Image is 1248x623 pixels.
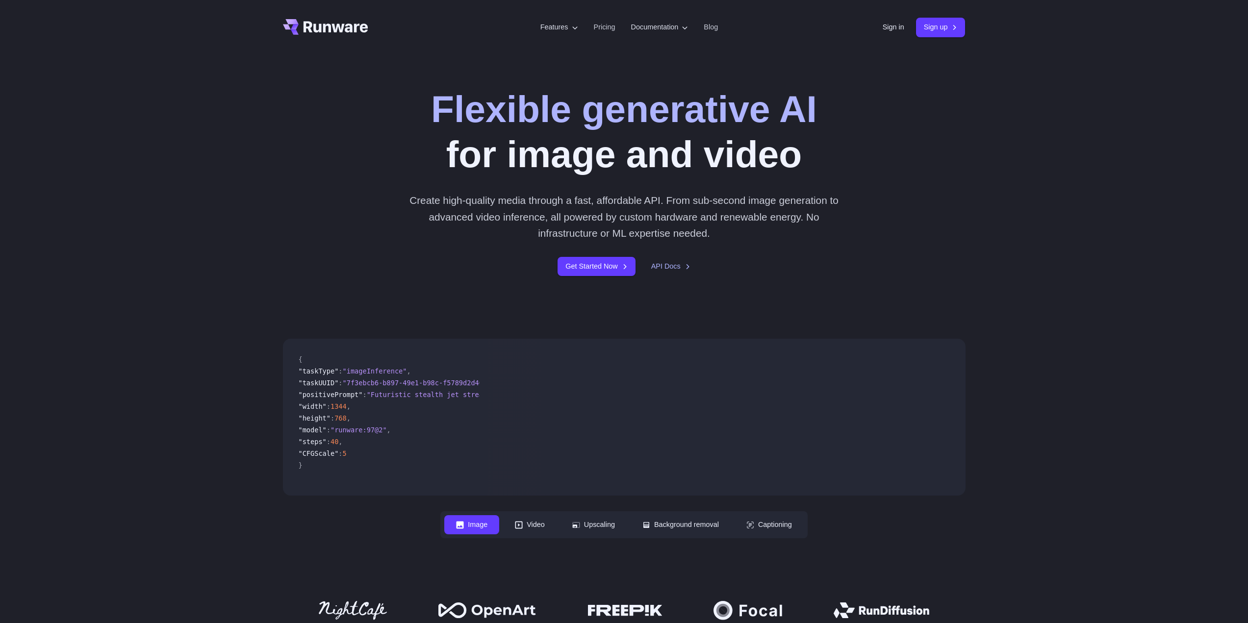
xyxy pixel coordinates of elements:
span: "7f3ebcb6-b897-49e1-b98c-f5789d2d40d7" [343,379,495,387]
span: 40 [331,438,338,446]
span: , [347,414,351,422]
a: Pricing [594,22,615,33]
span: "Futuristic stealth jet streaking through a neon-lit cityscape with glowing purple exhaust" [367,391,732,399]
strong: Flexible generative AI [431,88,817,130]
button: Video [503,515,557,534]
span: "taskType" [299,367,339,375]
a: Blog [704,22,718,33]
span: : [338,449,342,457]
span: "imageInference" [343,367,407,375]
span: : [327,402,331,410]
span: , [387,426,391,434]
a: Get Started Now [558,257,635,276]
span: : [327,426,331,434]
h1: for image and video [431,86,817,176]
label: Documentation [631,22,688,33]
button: Upscaling [560,515,627,534]
a: Go to / [283,19,368,35]
span: , [347,402,351,410]
span: : [338,367,342,375]
span: "model" [299,426,327,434]
a: API Docs [651,261,690,272]
button: Captioning [735,515,804,534]
span: "positivePrompt" [299,391,363,399]
span: : [327,438,331,446]
button: Background removal [631,515,731,534]
span: { [299,355,303,363]
span: 5 [343,449,347,457]
span: } [299,461,303,469]
span: : [362,391,366,399]
a: Sign up [916,18,966,37]
button: Image [444,515,499,534]
span: "height" [299,414,331,422]
span: "taskUUID" [299,379,339,387]
span: , [338,438,342,446]
span: "steps" [299,438,327,446]
span: , [407,367,410,375]
span: 768 [334,414,347,422]
span: "CFGScale" [299,449,339,457]
span: : [338,379,342,387]
span: "runware:97@2" [331,426,387,434]
span: "width" [299,402,327,410]
span: : [331,414,334,422]
a: Sign in [883,22,904,33]
span: 1344 [331,402,347,410]
label: Features [540,22,578,33]
p: Create high-quality media through a fast, affordable API. From sub-second image generation to adv... [406,192,842,241]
